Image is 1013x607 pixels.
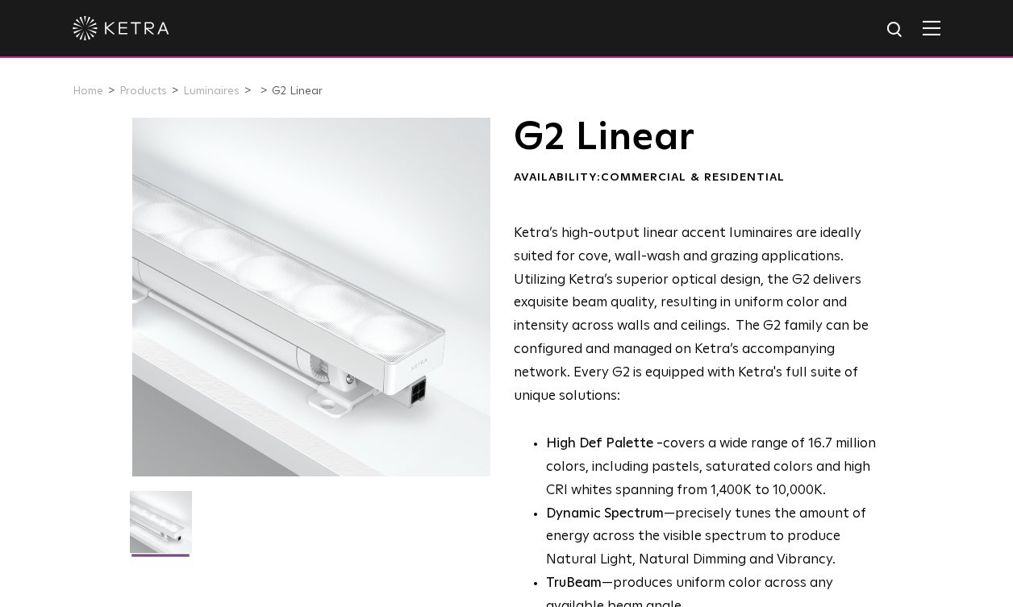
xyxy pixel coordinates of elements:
[183,85,240,97] a: Luminaires
[546,433,881,503] p: covers a wide range of 16.7 million colors, including pastels, saturated colors and high CRI whit...
[546,576,602,590] strong: TruBeam
[546,507,664,521] strong: Dynamic Spectrum
[272,85,323,97] a: G2 Linear
[601,172,785,183] span: Commercial & Residential
[514,118,881,158] h1: G2 Linear
[514,170,881,186] div: Availability:
[130,491,192,565] img: G2-Linear-2021-Web-Square
[886,20,906,40] img: search icon
[73,85,103,97] a: Home
[514,222,881,409] p: Ketra’s high-output linear accent luminaires are ideally suited for cove, wall-wash and grazing a...
[546,503,881,573] li: —precisely tunes the amount of energy across the visible spectrum to produce Natural Light, Natur...
[73,16,169,40] img: ketra-logo-2019-white
[119,85,167,97] a: Products
[923,20,940,35] img: Hamburger%20Nav.svg
[546,437,663,451] strong: High Def Palette -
